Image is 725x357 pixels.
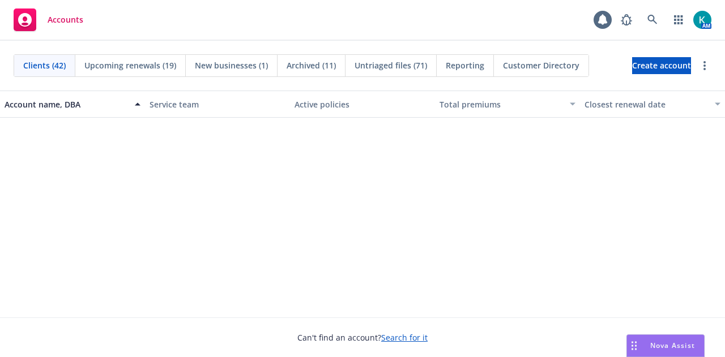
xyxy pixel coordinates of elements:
div: Drag to move [627,335,641,356]
span: Accounts [48,15,83,24]
button: Active policies [290,91,435,118]
span: Can't find an account? [297,332,428,343]
a: Search [641,8,664,31]
span: Upcoming renewals (19) [84,59,176,71]
div: Account name, DBA [5,98,128,110]
span: Clients (42) [23,59,66,71]
div: Total premiums [440,98,563,110]
img: photo [693,11,711,29]
a: Accounts [9,4,88,36]
span: New businesses (1) [195,59,268,71]
span: Nova Assist [650,341,695,350]
button: Total premiums [435,91,580,118]
span: Create account [632,55,691,76]
a: Search for it [381,332,428,343]
span: Untriaged files (71) [355,59,427,71]
div: Service team [150,98,285,110]
button: Nova Assist [626,334,705,357]
div: Closest renewal date [585,98,708,110]
button: Service team [145,91,290,118]
span: Customer Directory [503,59,579,71]
button: Closest renewal date [580,91,725,118]
span: Archived (11) [287,59,336,71]
a: more [698,59,711,72]
span: Reporting [446,59,484,71]
a: Report a Bug [615,8,638,31]
a: Create account [632,57,691,74]
a: Switch app [667,8,690,31]
div: Active policies [295,98,430,110]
